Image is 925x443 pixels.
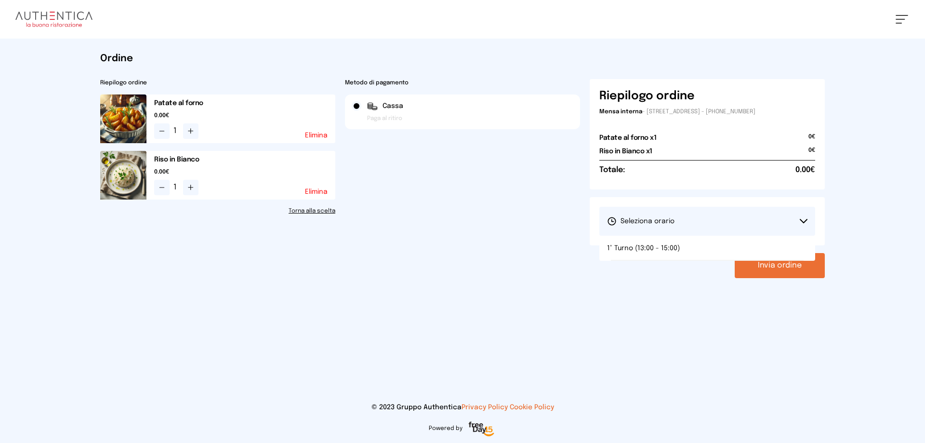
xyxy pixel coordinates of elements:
a: Privacy Policy [462,404,508,411]
img: logo-freeday.3e08031.png [466,420,497,439]
button: Seleziona orario [599,207,815,236]
a: Cookie Policy [510,404,554,411]
button: Invia ordine [735,253,825,278]
span: Seleziona orario [607,216,674,226]
span: 1° Turno (13:00 - 15:00) [607,243,680,253]
p: © 2023 Gruppo Authentica [15,403,910,412]
span: Powered by [429,425,462,432]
